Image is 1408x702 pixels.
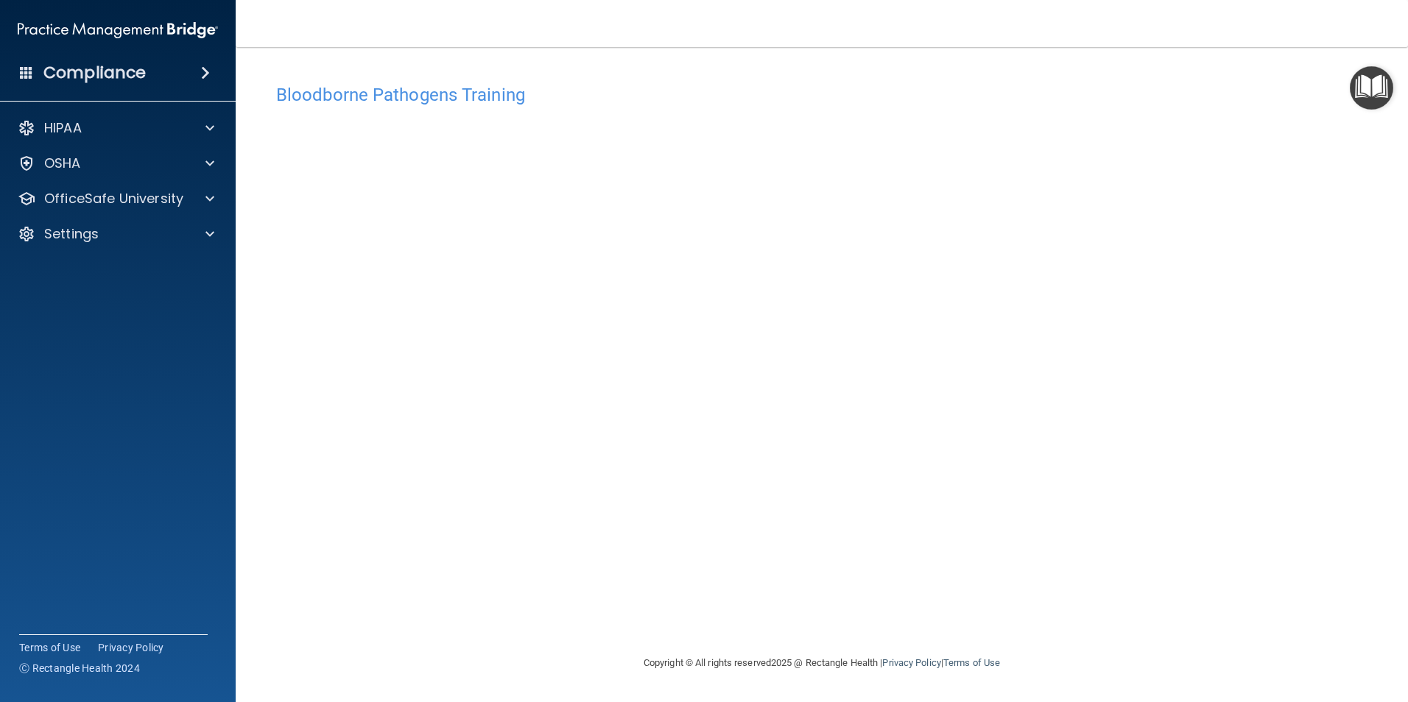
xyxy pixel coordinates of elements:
[18,225,214,243] a: Settings
[44,119,82,137] p: HIPAA
[19,640,80,655] a: Terms of Use
[276,85,1367,104] h4: Bloodborne Pathogens Training
[18,15,218,45] img: PMB logo
[553,639,1091,687] div: Copyright © All rights reserved 2025 @ Rectangle Health | |
[44,190,183,208] p: OfficeSafe University
[19,661,140,676] span: Ⓒ Rectangle Health 2024
[43,63,146,83] h4: Compliance
[18,190,214,208] a: OfficeSafe University
[44,225,99,243] p: Settings
[943,657,1000,668] a: Terms of Use
[1350,66,1393,110] button: Open Resource Center
[276,113,1367,565] iframe: bbp
[882,657,940,668] a: Privacy Policy
[18,155,214,172] a: OSHA
[98,640,164,655] a: Privacy Policy
[44,155,81,172] p: OSHA
[18,119,214,137] a: HIPAA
